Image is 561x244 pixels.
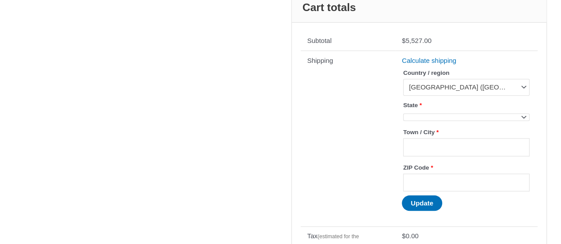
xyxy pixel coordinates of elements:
[301,50,396,226] th: Shipping
[402,232,405,240] span: $
[403,99,529,111] label: State
[402,57,456,64] a: Calculate shipping
[301,31,396,51] th: Subtotal
[402,37,432,44] bdi: 5,527.00
[403,79,529,95] span: United States (US)
[402,195,442,211] button: Update
[403,162,529,174] label: ZIP Code
[403,126,529,138] label: Town / City
[403,67,529,79] label: Country / region
[402,232,419,240] bdi: 0.00
[409,83,515,92] span: United States (US)
[402,37,405,44] span: $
